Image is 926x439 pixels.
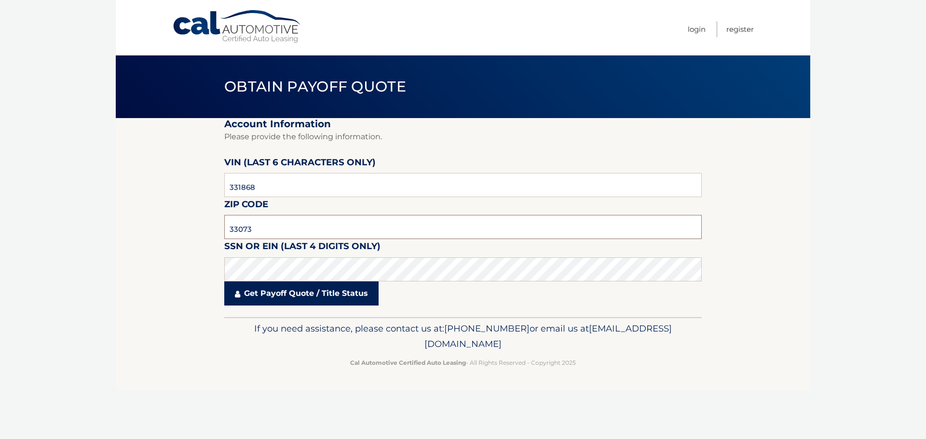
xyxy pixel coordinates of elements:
[224,78,406,95] span: Obtain Payoff Quote
[224,281,379,306] a: Get Payoff Quote / Title Status
[350,359,466,366] strong: Cal Automotive Certified Auto Leasing
[231,321,695,352] p: If you need assistance, please contact us at: or email us at
[224,155,376,173] label: VIN (last 6 characters only)
[224,197,268,215] label: Zip Code
[231,358,695,368] p: - All Rights Reserved - Copyright 2025
[224,130,702,144] p: Please provide the following information.
[224,118,702,130] h2: Account Information
[444,323,530,334] span: [PHONE_NUMBER]
[726,21,754,37] a: Register
[172,10,302,44] a: Cal Automotive
[688,21,706,37] a: Login
[224,239,381,257] label: SSN or EIN (last 4 digits only)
